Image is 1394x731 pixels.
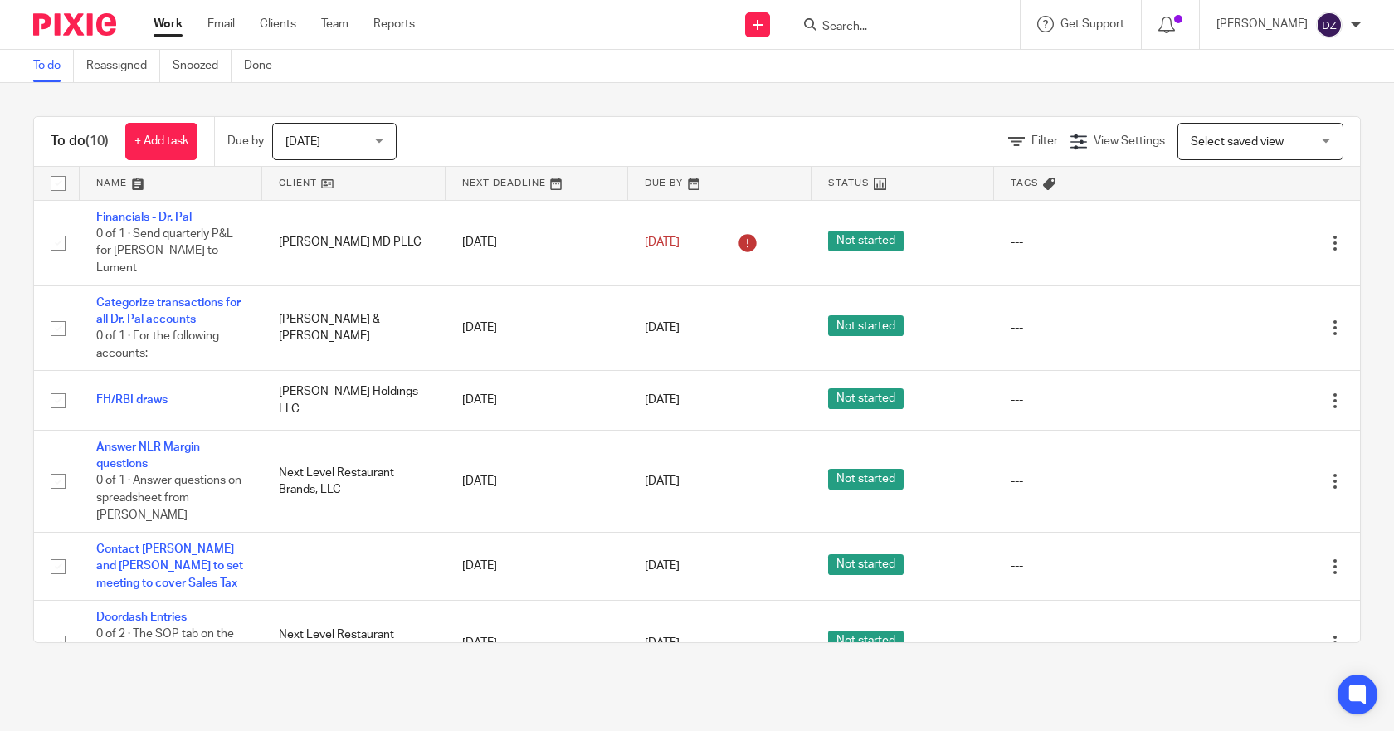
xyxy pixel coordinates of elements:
[645,322,680,334] span: [DATE]
[373,16,415,32] a: Reports
[262,371,445,430] td: [PERSON_NAME] Holdings LLC
[96,394,168,406] a: FH/RBI draws
[645,561,680,573] span: [DATE]
[96,441,200,470] a: Answer NLR Margin questions
[154,16,183,32] a: Work
[96,543,243,589] a: Contact [PERSON_NAME] and [PERSON_NAME] to set meeting to cover Sales Tax
[828,388,904,409] span: Not started
[645,394,680,406] span: [DATE]
[96,629,234,675] span: 0 of 2 · The SOP tab on the Doordash TEMPLATE has instructions
[1011,558,1160,574] div: ---
[96,212,192,223] a: Financials - Dr. Pal
[1060,18,1124,30] span: Get Support
[262,285,445,371] td: [PERSON_NAME] & [PERSON_NAME]
[33,50,74,82] a: To do
[1031,135,1058,147] span: Filter
[1011,635,1160,651] div: ---
[96,330,219,359] span: 0 of 1 · For the following accounts:
[1011,178,1039,188] span: Tags
[96,297,241,325] a: Categorize transactions for all Dr. Pal accounts
[1011,319,1160,336] div: ---
[828,554,904,575] span: Not started
[1191,136,1284,148] span: Select saved view
[244,50,285,82] a: Done
[645,475,680,487] span: [DATE]
[821,20,970,35] input: Search
[86,50,160,82] a: Reassigned
[262,430,445,532] td: Next Level Restaurant Brands, LLC
[446,371,628,430] td: [DATE]
[1011,392,1160,408] div: ---
[446,533,628,601] td: [DATE]
[645,236,680,248] span: [DATE]
[1011,473,1160,490] div: ---
[96,612,187,623] a: Doordash Entries
[96,475,241,521] span: 0 of 1 · Answer questions on spreadsheet from [PERSON_NAME]
[51,133,109,150] h1: To do
[645,637,680,649] span: [DATE]
[125,123,197,160] a: + Add task
[828,231,904,251] span: Not started
[446,430,628,532] td: [DATE]
[446,601,628,686] td: [DATE]
[1011,234,1160,251] div: ---
[285,136,320,148] span: [DATE]
[173,50,232,82] a: Snoozed
[828,631,904,651] span: Not started
[260,16,296,32] a: Clients
[1216,16,1308,32] p: [PERSON_NAME]
[96,228,233,274] span: 0 of 1 · Send quarterly P&L for [PERSON_NAME] to Lument
[85,134,109,148] span: (10)
[828,469,904,490] span: Not started
[33,13,116,36] img: Pixie
[1094,135,1165,147] span: View Settings
[828,315,904,336] span: Not started
[446,285,628,371] td: [DATE]
[1316,12,1343,38] img: svg%3E
[262,601,445,686] td: Next Level Restaurant Brands, LLC
[227,133,264,149] p: Due by
[262,200,445,285] td: [PERSON_NAME] MD PLLC
[207,16,235,32] a: Email
[446,200,628,285] td: [DATE]
[321,16,348,32] a: Team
